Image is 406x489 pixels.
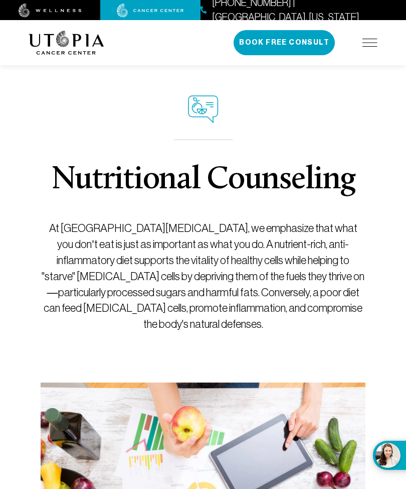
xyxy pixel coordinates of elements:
[234,30,335,55] button: Book Free Consult
[29,31,104,55] img: logo
[51,164,355,196] h1: Nutritional Counseling
[362,39,377,47] img: icon-hamburger
[41,220,365,332] p: At [GEOGRAPHIC_DATA][MEDICAL_DATA], we emphasize that what you don’t eat is just as important as ...
[188,95,219,124] img: icon
[117,4,184,18] img: cancer center
[19,4,82,18] img: wellness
